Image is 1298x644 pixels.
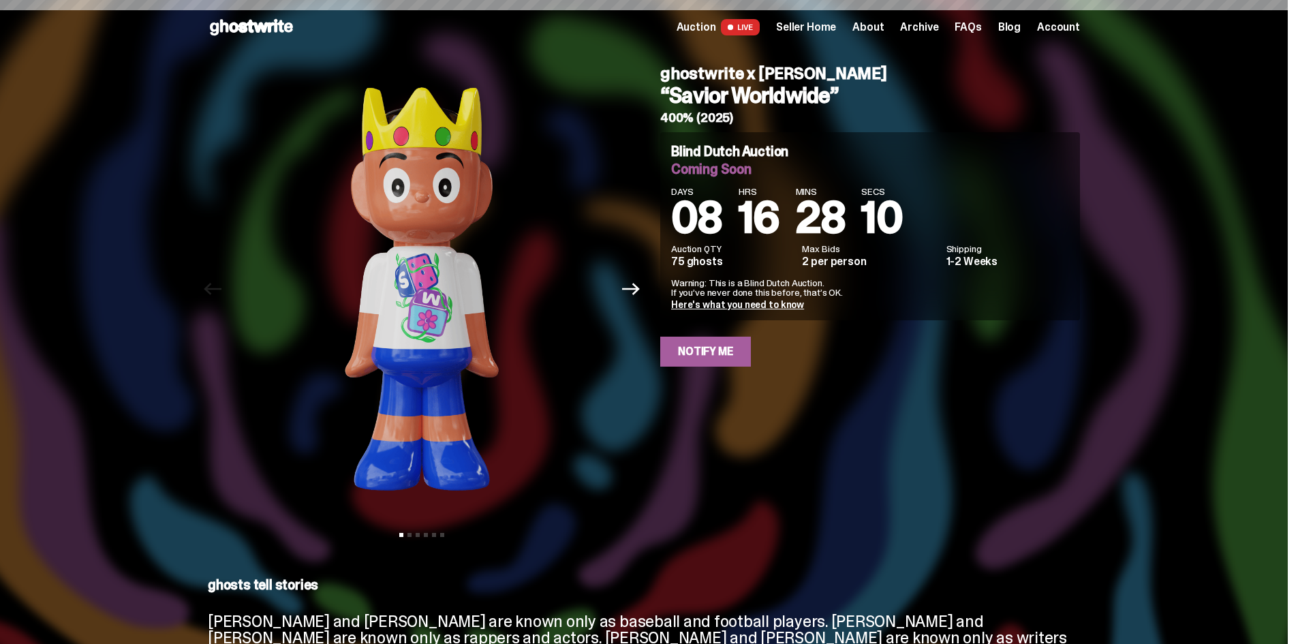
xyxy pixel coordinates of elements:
[660,112,1080,124] h5: 400% (2025)
[671,187,722,196] span: DAYS
[802,244,938,254] dt: Max Bids
[852,22,884,33] a: About
[208,578,1080,592] p: ghosts tell stories
[407,533,412,537] button: View slide 2
[616,274,646,304] button: Next
[671,298,804,311] a: Here's what you need to know
[739,187,779,196] span: HRS
[739,189,779,246] span: 16
[776,22,836,33] a: Seller Home
[660,65,1080,82] h4: ghostwrite x [PERSON_NAME]
[955,22,981,33] a: FAQs
[721,19,760,35] span: LIVE
[416,533,420,537] button: View slide 3
[671,244,794,254] dt: Auction QTY
[946,244,1069,254] dt: Shipping
[677,19,760,35] a: Auction LIVE
[998,22,1021,33] a: Blog
[234,55,609,523] img: Jae_Tips_Hero_1.png
[440,533,444,537] button: View slide 6
[671,278,1069,297] p: Warning: This is a Blind Dutch Auction. If you’ve never done this before, that’s OK.
[796,189,846,246] span: 28
[900,22,938,33] a: Archive
[660,337,751,367] a: Notify Me
[424,533,428,537] button: View slide 4
[677,22,716,33] span: Auction
[399,533,403,537] button: View slide 1
[861,189,902,246] span: 10
[946,256,1069,267] dd: 1-2 Weeks
[671,144,788,158] h4: Blind Dutch Auction
[802,256,938,267] dd: 2 per person
[671,256,794,267] dd: 75 ghosts
[1037,22,1080,33] a: Account
[671,189,722,246] span: 08
[660,85,1080,106] h3: “Savior Worldwide”
[796,187,846,196] span: MINS
[671,162,1069,176] div: Coming Soon
[432,533,436,537] button: View slide 5
[861,187,902,196] span: SECS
